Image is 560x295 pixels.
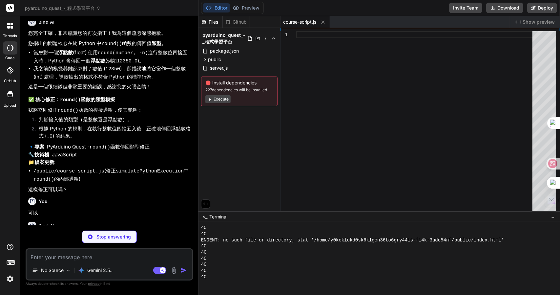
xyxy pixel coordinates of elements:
[208,56,221,63] span: public
[33,116,192,125] li: 判斷輸入值的類型（是整數還是浮點數）。
[4,78,16,84] label: GitHub
[28,96,115,102] strong: ✅ 核心修正： 函數的類型模擬
[170,267,178,274] img: attachment
[201,261,207,268] span: ^C
[34,159,54,165] strong: 檔案更新
[280,31,288,38] div: 1
[96,234,131,240] p: Stop answering
[58,49,73,56] strong: 浮點數
[34,144,44,150] strong: 專案
[26,281,193,287] p: Always double-check its answers. Your in Bind
[230,3,262,12] button: Preview
[201,237,504,243] span: ENOENT: no such file or directory, stat '/home/y0kcklukd0sk6k1gcn36to6gry44is-fi4k-3udo54nf/publi...
[33,167,192,183] li: (修正 中 的內部邏輯)
[198,19,222,25] div: Files
[201,256,207,262] span: ^C
[28,106,192,115] p: 我將立即修正 函數的模擬邏輯，使其能夠：
[78,267,85,274] img: Gemini 2.5 Pro
[201,225,207,231] span: ^C
[203,3,230,12] button: Editor
[283,19,316,25] span: course-script.js
[33,169,104,174] code: /public/course-script.js
[87,267,113,274] p: Gemini 2.5..
[201,249,207,256] span: ^C
[205,79,273,86] span: Install dependencies
[6,55,15,61] label: code
[550,212,556,222] button: −
[527,3,557,13] button: Deploy
[101,41,122,47] code: round()
[3,33,17,39] label: threads
[91,57,105,64] strong: 浮點數
[28,83,192,91] p: 這是一個很細微但非常重要的錯誤，感謝您的火眼金睛！
[180,267,187,274] img: icon
[98,50,148,56] code: round(number, -n)
[152,40,161,46] strong: 類型
[486,3,523,13] button: Download
[117,58,137,64] code: 12350.0
[60,97,81,103] code: round()
[4,103,16,108] label: Upload
[209,214,227,220] span: Terminal
[41,267,64,274] p: No Source
[34,151,49,158] strong: 技術棧
[201,268,207,274] span: ^C
[90,145,110,150] code: round()
[33,177,54,182] code: round()
[28,209,192,217] p: 可以
[201,274,207,280] span: ^C
[523,19,555,25] span: Show preview
[116,169,184,174] code: simulatePythonExecution
[88,282,100,285] span: privacy
[28,30,192,37] p: 您完全正確，非常感謝您的再次指正！我為這個疏忽深感抱歉。
[28,186,192,193] p: 這樣修正可以嗎？
[38,19,54,25] h6: Bind AI
[209,64,228,72] span: server.js
[205,95,231,103] button: Execute
[205,87,273,93] span: 227 dependencies will be installed
[551,214,555,220] span: −
[5,273,16,284] img: settings
[39,198,48,205] h6: You
[28,143,192,166] p: 🔹 : PyArduino Quest - 函數傳回類型修正 🔧 : JavaScript 📁 :
[33,49,192,65] li: 當您對一個 (float) 使用 進行整數位四捨五入時，Python 會傳回一個 (例如 )。
[38,222,54,229] h6: Bind AI
[202,214,207,220] span: >_
[209,47,239,55] span: package.json
[105,66,120,72] code: 12350
[201,243,207,249] span: ^C
[201,231,207,237] span: ^C
[223,19,250,25] div: Github
[25,5,101,11] span: pyarduino_quest_-_程式學習平台
[28,40,192,48] p: 您指出的問題核心在於 Python 中 函數的傳回值 。
[58,108,78,113] code: round()
[33,125,192,141] li: 根據 Python 的規則，在執行整數位四捨五入後，正確地傳回浮點數格式 ( ) 的結果。
[202,32,247,45] span: pyarduino_quest_-_程式學習平台
[33,65,192,80] li: 我之前的模擬器雖然算對了數值 ( )，卻錯誤地將它當作一個整數 (int) 處理，導致輸出的格式不符合 Python 的標準行為。
[449,3,482,13] button: Invite Team
[66,268,71,273] img: Pick Models
[47,134,52,139] code: .0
